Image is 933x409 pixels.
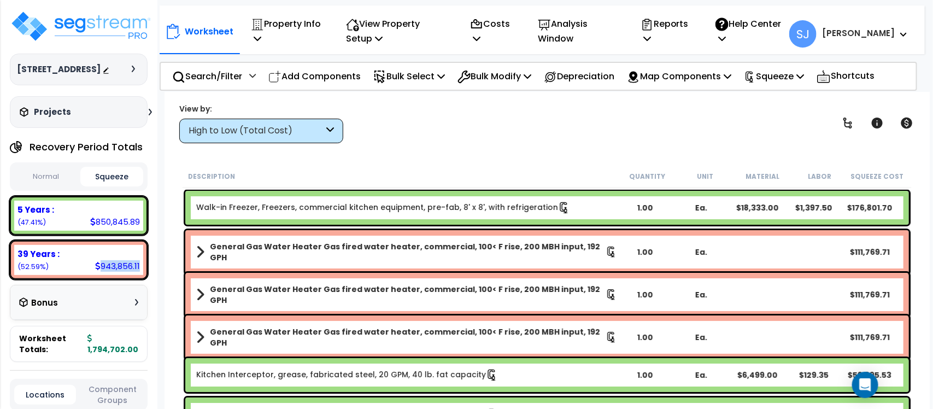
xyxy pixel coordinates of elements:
div: 1.00 [617,247,673,258]
div: 1.00 [617,370,673,381]
div: $111,769.71 [842,247,898,258]
div: Open Intercom Messenger [852,372,878,398]
b: 39 Years : [17,248,60,260]
div: Ea. [673,332,730,343]
div: Ea. [673,289,730,300]
button: Locations [14,385,76,405]
div: $18,333.00 [730,202,786,213]
h3: [STREET_ADDRESS] [17,64,101,75]
div: 1.00 [617,332,673,343]
p: Property Info [251,16,322,46]
p: Shortcuts [817,68,875,84]
small: Squeeze Cost [851,172,904,181]
button: Normal [14,167,78,186]
b: General Gas Water Heater Gas fired water heater, commercial, 100< F rise, 200 MBH input, 192 GPH [210,326,606,348]
h3: Projects [34,107,71,118]
small: (52.59%) [17,262,49,271]
p: Analysis Window [538,16,617,46]
div: Shortcuts [811,63,881,90]
img: logo_pro_r.png [10,10,152,43]
small: Labor [808,172,832,181]
a: Assembly Title [196,284,617,306]
div: $129.35 [785,370,842,381]
p: Add Components [268,69,361,84]
h3: Bonus [31,299,58,308]
p: Costs [470,16,514,46]
p: Help Center [715,16,783,46]
div: Ea. [673,202,730,213]
div: $1,397.50 [785,202,842,213]
div: Ea. [673,247,730,258]
b: 1,794,702.00 [87,333,138,355]
a: Assembly Title [196,241,617,263]
div: $6,499.00 [730,370,786,381]
p: Search/Filter [172,69,242,84]
span: Worksheet Totals: [19,333,83,355]
b: 5 Years : [17,204,54,215]
div: $111,769.71 [842,289,898,300]
small: Material [746,172,779,181]
small: Quantity [630,172,666,181]
b: [PERSON_NAME] [822,27,895,39]
a: Individual Item [196,369,498,381]
b: General Gas Water Heater Gas fired water heater, commercial, 100< F rise, 200 MBH input, 192 GPH [210,241,606,263]
div: 1.00 [617,289,673,300]
div: Depreciation [538,63,620,89]
p: Reports [641,16,693,46]
span: SJ [789,20,817,48]
div: View by: [179,103,343,114]
div: 943,856.11 [95,260,140,272]
div: $59,395.53 [842,370,898,381]
p: Depreciation [544,69,614,84]
p: Squeeze [744,69,804,84]
div: Ea. [673,370,730,381]
a: Assembly Title [196,326,617,348]
div: 850,845.89 [90,216,140,227]
div: 1.00 [617,202,673,213]
p: Bulk Modify [457,69,531,84]
small: (47.41%) [17,218,46,227]
div: $111,769.71 [842,332,898,343]
div: $176,801.70 [842,202,898,213]
b: General Gas Water Heater Gas fired water heater, commercial, 100< F rise, 200 MBH input, 192 GPH [210,284,606,306]
small: Unit [697,172,713,181]
p: Bulk Select [373,69,445,84]
small: Description [188,172,235,181]
p: View Property Setup [346,16,447,46]
div: High to Low (Total Cost) [189,125,324,137]
p: Worksheet [185,24,233,39]
div: Add Components [262,63,367,89]
a: Individual Item [196,202,570,214]
p: Map Components [627,69,731,84]
button: Squeeze [80,167,144,186]
button: Component Groups [81,383,143,406]
h4: Recovery Period Totals [30,142,143,153]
